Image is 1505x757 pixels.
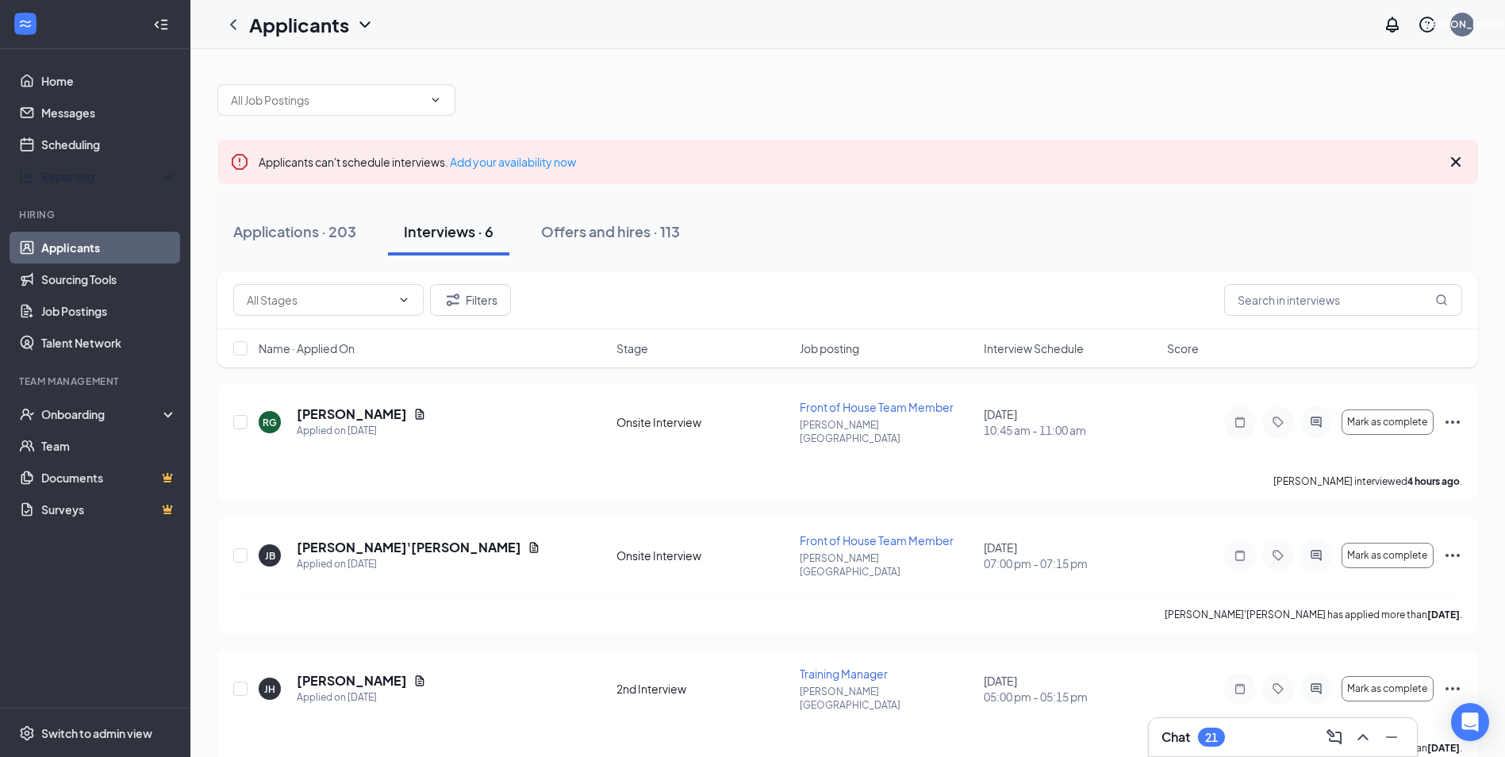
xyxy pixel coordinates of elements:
svg: Cross [1446,152,1465,171]
h5: [PERSON_NAME]'[PERSON_NAME] [297,539,521,556]
span: Front of House Team Member [800,533,954,548]
svg: Tag [1269,416,1288,428]
span: Interview Schedule [984,340,1084,356]
div: Reporting [41,168,178,184]
h1: Applicants [249,11,349,38]
svg: ChevronLeft [224,15,243,34]
div: JB [265,549,275,563]
button: Minimize [1379,724,1404,750]
div: Applied on [DATE] [297,423,426,439]
svg: Note [1230,682,1250,695]
svg: ActiveChat [1307,549,1326,562]
h3: Chat [1161,728,1190,746]
button: ComposeMessage [1322,724,1347,750]
svg: WorkstreamLogo [17,16,33,32]
div: Interviews · 6 [404,221,493,241]
div: Applied on [DATE] [297,556,540,572]
svg: ComposeMessage [1325,728,1344,747]
a: Scheduling [41,129,177,160]
svg: Document [413,674,426,687]
a: Applicants [41,232,177,263]
span: Stage [616,340,648,356]
button: Mark as complete [1342,543,1434,568]
svg: Ellipses [1443,546,1462,565]
b: [DATE] [1427,742,1460,754]
svg: Error [230,152,249,171]
button: Filter Filters [430,284,511,316]
svg: Minimize [1382,728,1401,747]
svg: QuestionInfo [1418,15,1437,34]
span: Front of House Team Member [800,400,954,414]
p: [PERSON_NAME][GEOGRAPHIC_DATA] [800,685,973,712]
svg: Ellipses [1443,679,1462,698]
svg: Document [413,408,426,421]
svg: UserCheck [19,406,35,422]
input: Search in interviews [1224,284,1462,316]
p: [PERSON_NAME][GEOGRAPHIC_DATA] [800,551,973,578]
button: ChevronUp [1350,724,1376,750]
div: Applications · 203 [233,221,356,241]
div: Open Intercom Messenger [1451,703,1489,741]
div: Onsite Interview [616,414,790,430]
div: [DATE] [984,540,1158,571]
div: RG [263,416,277,429]
input: All Job Postings [231,91,423,109]
span: Name · Applied On [259,340,355,356]
p: [PERSON_NAME] interviewed . [1273,475,1462,488]
div: Onboarding [41,406,163,422]
a: DocumentsCrown [41,462,177,494]
svg: ActiveChat [1307,682,1326,695]
p: [PERSON_NAME][GEOGRAPHIC_DATA] [800,418,973,445]
h5: [PERSON_NAME] [297,405,407,423]
div: Offers and hires · 113 [541,221,680,241]
a: Talent Network [41,327,177,359]
div: [DATE] [984,673,1158,705]
span: Score [1167,340,1199,356]
svg: Note [1230,416,1250,428]
div: 2nd Interview [616,681,790,697]
span: 07:00 pm - 07:15 pm [984,555,1158,571]
a: SurveysCrown [41,494,177,525]
button: Mark as complete [1342,676,1434,701]
p: [PERSON_NAME]'[PERSON_NAME] has applied more than . [1165,608,1462,621]
span: Job posting [800,340,859,356]
span: 10:45 am - 11:00 am [984,422,1158,438]
span: Mark as complete [1347,550,1427,561]
svg: Note [1230,549,1250,562]
svg: Tag [1269,682,1288,695]
div: 21 [1205,731,1218,744]
svg: ChevronUp [1353,728,1373,747]
svg: Tag [1269,549,1288,562]
input: All Stages [247,291,391,309]
div: Switch to admin view [41,725,152,741]
a: Sourcing Tools [41,263,177,295]
span: Mark as complete [1347,417,1427,428]
div: Onsite Interview [616,548,790,563]
b: 4 hours ago [1407,475,1460,487]
svg: Document [528,541,540,554]
div: Hiring [19,208,174,221]
svg: Filter [443,290,463,309]
svg: ChevronDown [355,15,374,34]
div: JH [264,682,275,696]
svg: Collapse [153,17,169,33]
span: Applicants can't schedule interviews. [259,155,576,169]
svg: MagnifyingGlass [1435,294,1448,306]
svg: Notifications [1383,15,1402,34]
svg: Ellipses [1443,413,1462,432]
svg: ChevronDown [429,94,442,106]
a: Team [41,430,177,462]
div: Applied on [DATE] [297,690,426,705]
a: Job Postings [41,295,177,327]
a: Messages [41,97,177,129]
span: 05:00 pm - 05:15 pm [984,689,1158,705]
svg: Analysis [19,168,35,184]
button: Mark as complete [1342,409,1434,435]
svg: Settings [19,725,35,741]
a: Home [41,65,177,97]
svg: ActiveChat [1307,416,1326,428]
div: [PERSON_NAME] [1422,17,1503,31]
div: [DATE] [984,406,1158,438]
svg: ChevronDown [397,294,410,306]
